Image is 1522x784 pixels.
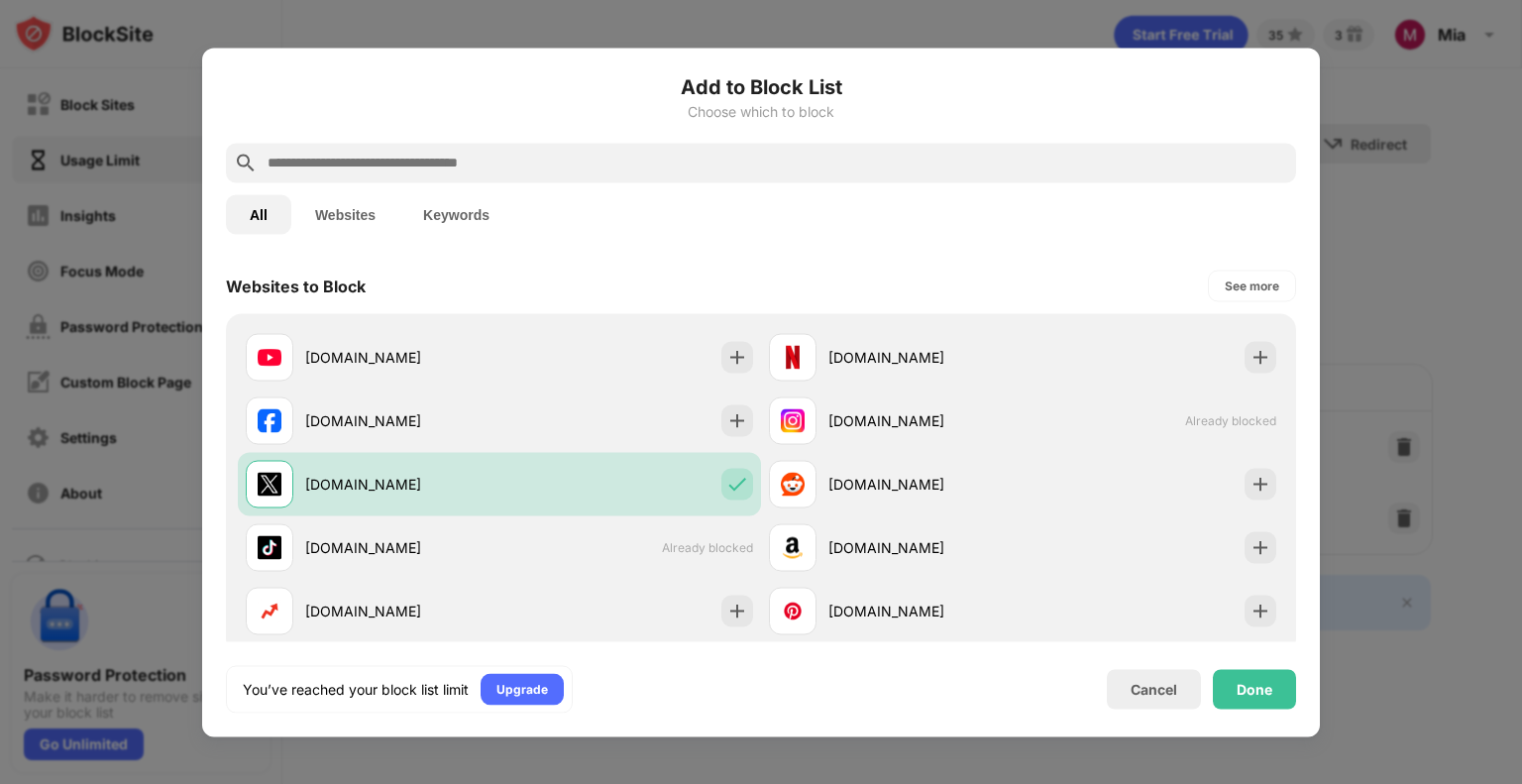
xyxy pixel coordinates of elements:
div: Websites to Block [226,276,366,295]
button: All [226,194,291,234]
div: [DOMAIN_NAME] [305,601,499,621]
div: Done [1237,681,1272,697]
img: favicons [258,472,281,496]
div: [DOMAIN_NAME] [305,474,499,495]
span: Already blocked [662,540,753,555]
h6: Add to Block List [226,71,1296,101]
img: favicons [258,345,281,369]
img: favicons [258,599,281,622]
div: [DOMAIN_NAME] [305,537,499,558]
img: favicons [781,535,805,559]
div: Cancel [1131,681,1177,698]
button: Keywords [399,194,513,234]
img: favicons [258,408,281,432]
div: [DOMAIN_NAME] [828,601,1023,621]
img: search.svg [234,151,258,174]
img: favicons [781,472,805,496]
div: [DOMAIN_NAME] [828,347,1023,368]
div: [DOMAIN_NAME] [305,347,499,368]
div: [DOMAIN_NAME] [828,410,1023,431]
button: Websites [291,194,399,234]
div: [DOMAIN_NAME] [305,410,499,431]
div: Choose which to block [226,103,1296,119]
span: Already blocked [1185,413,1276,428]
img: favicons [258,535,281,559]
div: See more [1225,276,1279,295]
img: favicons [781,408,805,432]
div: [DOMAIN_NAME] [828,474,1023,495]
div: You’ve reached your block list limit [243,679,469,699]
img: favicons [781,345,805,369]
div: Upgrade [496,679,548,699]
img: favicons [781,599,805,622]
div: [DOMAIN_NAME] [828,537,1023,558]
